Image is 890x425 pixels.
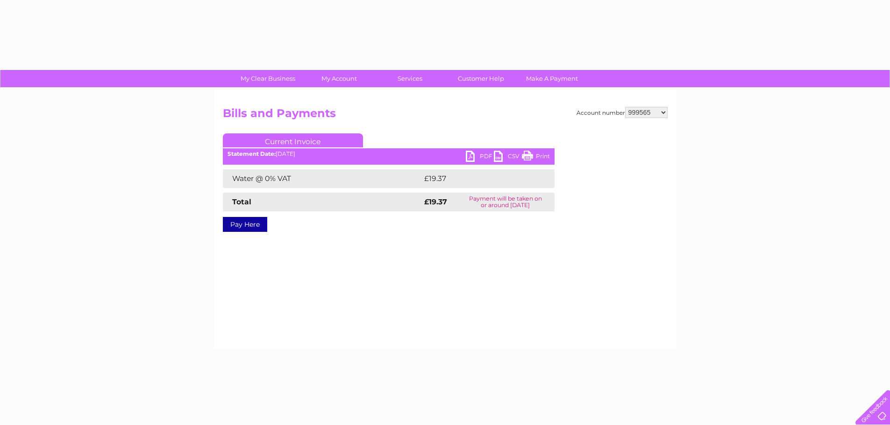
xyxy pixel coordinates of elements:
[371,70,449,87] a: Services
[300,70,377,87] a: My Account
[232,197,251,206] strong: Total
[456,193,555,211] td: Payment will be taken on or around [DATE]
[223,107,668,125] h2: Bills and Payments
[223,151,555,157] div: [DATE]
[424,197,447,206] strong: £19.37
[422,169,535,188] td: £19.37
[223,169,422,188] td: Water @ 0% VAT
[494,151,522,164] a: CSV
[223,133,363,147] a: Current Invoice
[466,151,494,164] a: PDF
[223,217,267,232] a: Pay Here
[442,70,520,87] a: Customer Help
[513,70,591,87] a: Make A Payment
[577,107,668,118] div: Account number
[522,151,550,164] a: Print
[228,150,276,157] b: Statement Date:
[229,70,306,87] a: My Clear Business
